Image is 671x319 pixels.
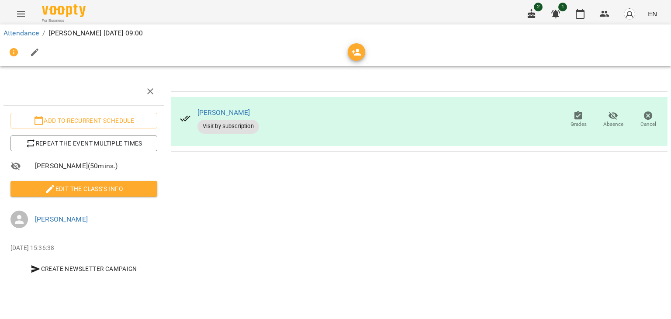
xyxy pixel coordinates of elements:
[10,135,157,151] button: Repeat the event multiple times
[644,6,661,22] button: EN
[42,18,86,24] span: For Business
[558,3,567,11] span: 1
[197,108,250,117] a: [PERSON_NAME]
[596,107,631,132] button: Absence
[3,28,668,38] nav: breadcrumb
[10,261,157,277] button: Create Newsletter Campaign
[561,107,596,132] button: Grades
[648,9,657,18] span: EN
[35,215,88,223] a: [PERSON_NAME]
[10,244,157,253] p: [DATE] 15:36:38
[623,8,636,20] img: avatar_s.png
[640,121,656,128] span: Cancel
[3,29,39,37] a: Attendance
[10,181,157,197] button: Edit the class's Info
[42,28,45,38] li: /
[49,28,143,38] p: [PERSON_NAME] [DATE] 09:00
[571,121,587,128] span: Grades
[35,161,157,171] span: [PERSON_NAME] ( 50 mins. )
[17,184,150,194] span: Edit the class's Info
[603,121,623,128] span: Absence
[197,122,259,130] span: Visit by subscription
[17,138,150,149] span: Repeat the event multiple times
[17,115,150,126] span: Add to recurrent schedule
[631,107,666,132] button: Cancel
[10,3,31,24] button: Menu
[534,3,543,11] span: 2
[14,264,154,274] span: Create Newsletter Campaign
[10,113,157,128] button: Add to recurrent schedule
[42,4,86,17] img: Voopty Logo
